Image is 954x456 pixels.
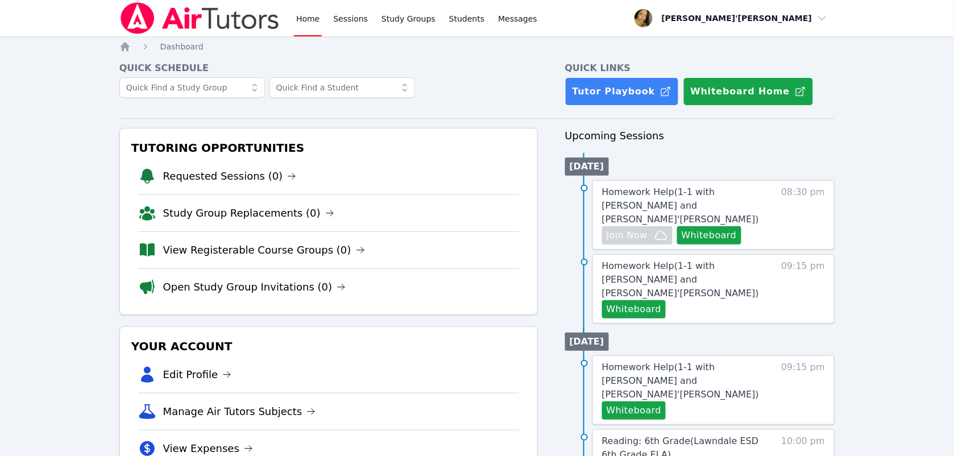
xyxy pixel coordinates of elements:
[602,362,759,400] span: Homework Help ( 1-1 with [PERSON_NAME] and [PERSON_NAME]'[PERSON_NAME] )
[781,185,825,244] span: 08:30 pm
[602,401,666,420] button: Whiteboard
[781,360,825,420] span: 09:15 pm
[607,229,648,242] span: Join Now
[565,333,609,351] li: [DATE]
[119,41,835,52] nav: Breadcrumb
[565,157,609,176] li: [DATE]
[119,77,265,98] input: Quick Find a Study Group
[269,77,415,98] input: Quick Find a Student
[602,259,769,300] a: Homework Help(1-1 with [PERSON_NAME] and [PERSON_NAME]'[PERSON_NAME])
[602,185,769,226] a: Homework Help(1-1 with [PERSON_NAME] and [PERSON_NAME]'[PERSON_NAME])
[163,242,365,258] a: View Registerable Course Groups (0)
[163,367,232,383] a: Edit Profile
[163,168,297,184] a: Requested Sessions (0)
[602,360,769,401] a: Homework Help(1-1 with [PERSON_NAME] and [PERSON_NAME]'[PERSON_NAME])
[565,128,835,144] h3: Upcoming Sessions
[565,77,679,106] a: Tutor Playbook
[602,260,759,299] span: Homework Help ( 1-1 with [PERSON_NAME] and [PERSON_NAME]'[PERSON_NAME] )
[119,2,280,34] img: Air Tutors
[163,404,316,420] a: Manage Air Tutors Subjects
[129,138,528,158] h3: Tutoring Opportunities
[602,226,673,244] button: Join Now
[163,205,334,221] a: Study Group Replacements (0)
[119,61,538,75] h4: Quick Schedule
[602,300,666,318] button: Whiteboard
[163,279,346,295] a: Open Study Group Invitations (0)
[498,13,537,24] span: Messages
[160,42,204,51] span: Dashboard
[683,77,814,106] button: Whiteboard Home
[602,186,759,225] span: Homework Help ( 1-1 with [PERSON_NAME] and [PERSON_NAME]'[PERSON_NAME] )
[160,41,204,52] a: Dashboard
[781,259,825,318] span: 09:15 pm
[129,336,528,356] h3: Your Account
[677,226,741,244] button: Whiteboard
[565,61,835,75] h4: Quick Links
